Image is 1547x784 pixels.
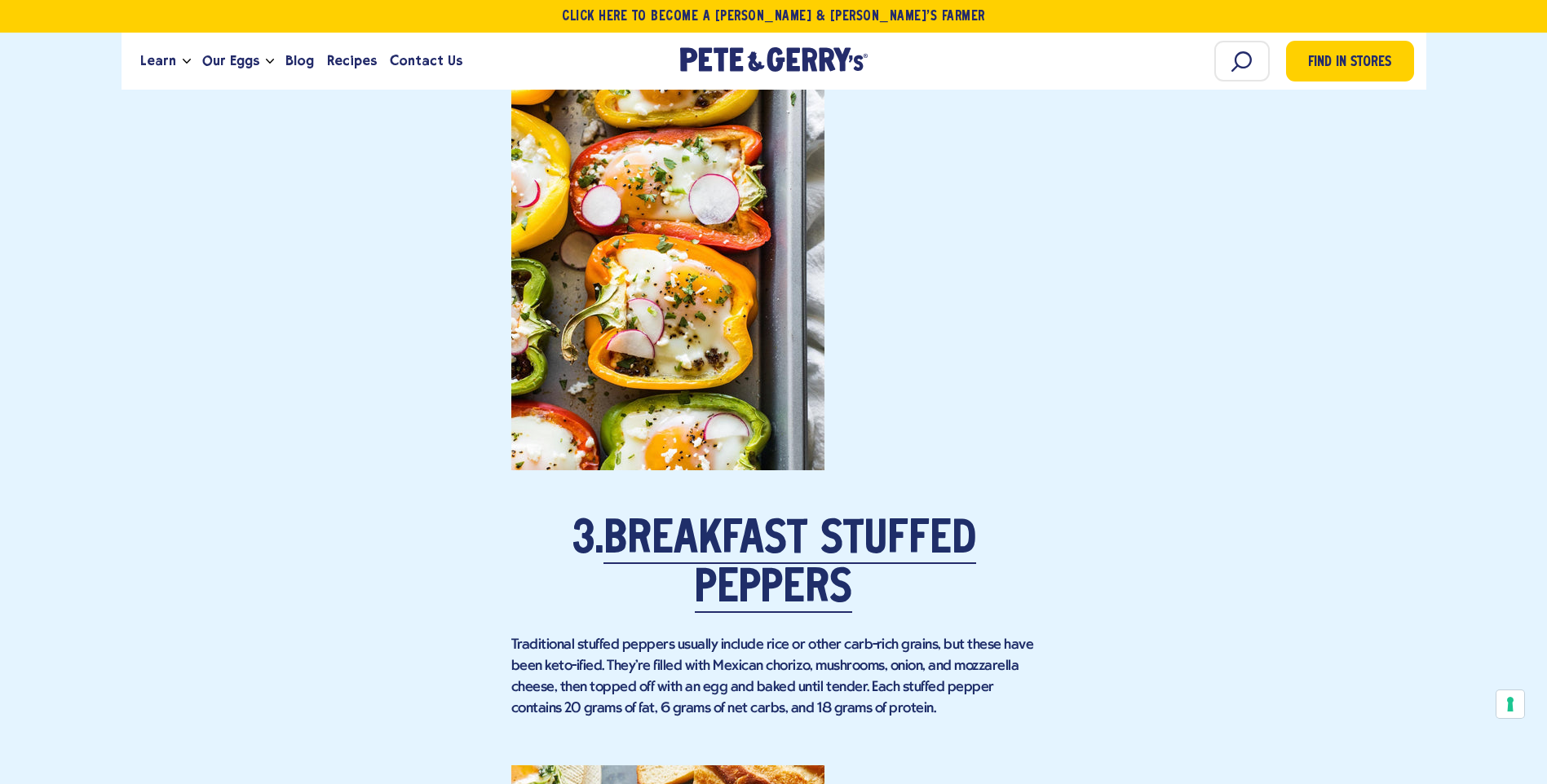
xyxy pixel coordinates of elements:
[285,51,314,71] span: Blog
[390,51,462,71] span: Contact Us
[140,51,176,71] span: Learn
[183,59,191,64] button: Open the dropdown menu for Learn
[134,39,183,83] a: Learn
[196,39,266,83] a: Our Eggs
[1308,52,1391,74] span: Find in Stores
[1496,690,1524,718] button: Your consent preferences for tracking technologies
[1214,41,1270,81] input: Search
[279,39,320,83] a: Blog
[320,39,383,83] a: Recipes
[511,516,1036,614] h2: 3.
[202,51,259,71] span: Our Eggs
[511,635,1036,720] p: Traditional stuffed peppers usually include rice or other carb-rich grains, but these have been k...
[327,51,377,71] span: Recipes
[383,39,469,83] a: Contact Us
[1286,41,1414,81] a: Find in Stores
[266,59,274,64] button: Open the dropdown menu for Our Eggs
[603,518,976,613] a: Breakfast Stuffed Peppers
